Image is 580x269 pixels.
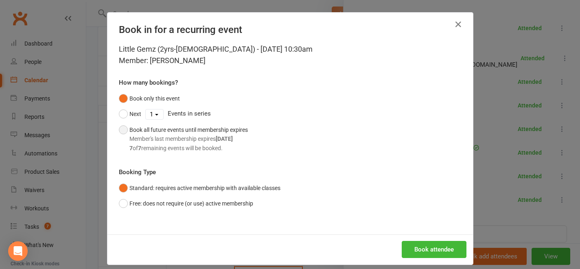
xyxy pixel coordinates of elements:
[8,241,28,261] div: Open Intercom Messenger
[119,122,248,156] button: Book all future events until membership expiresMember's last membership expires[DATE]7of7remainin...
[402,241,466,258] button: Book attendee
[216,136,233,142] strong: [DATE]
[129,125,248,153] div: Book all future events until membership expires
[119,196,253,211] button: Free: does not require (or use) active membership
[119,24,462,35] h4: Book in for a recurring event
[119,167,156,177] label: Booking Type
[138,145,141,151] strong: 7
[119,180,280,196] button: Standard: requires active membership with available classes
[119,106,462,122] div: Events in series
[119,44,462,66] div: Little Gemz (2yrs-[DEMOGRAPHIC_DATA]) - [DATE] 10:30am Member: [PERSON_NAME]
[129,134,248,143] div: Member's last membership expires
[129,145,133,151] strong: 7
[452,18,465,31] button: Close
[129,144,248,153] div: of remaining events will be booked.
[119,91,180,106] button: Book only this event
[119,106,141,122] button: Next
[119,78,178,87] label: How many bookings?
